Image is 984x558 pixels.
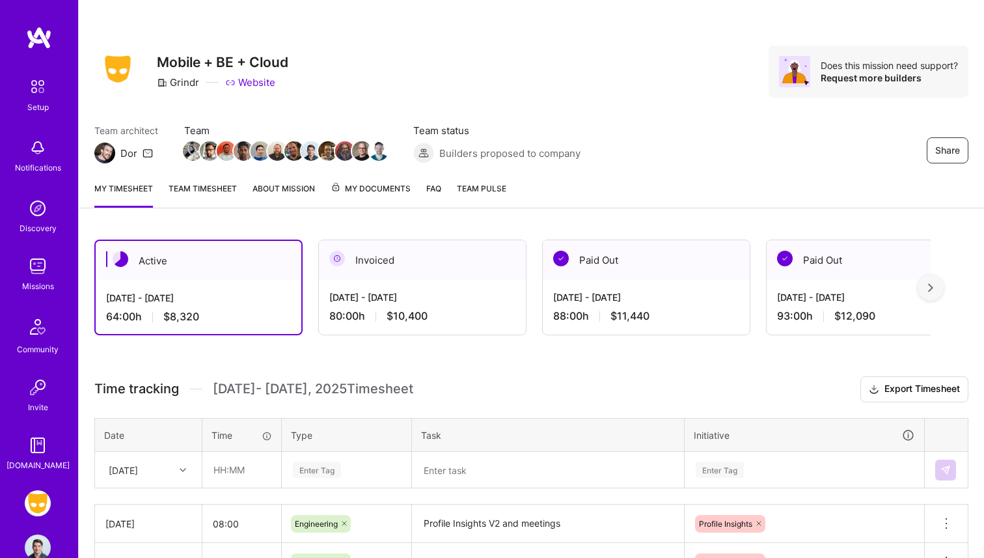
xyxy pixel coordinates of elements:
img: Team Member Avatar [335,141,355,161]
a: Team Member Avatar [252,140,269,162]
img: Grindr: Mobile + BE + Cloud [25,490,51,516]
textarea: Profile Insights V2 and meetings [413,506,683,542]
img: setup [24,73,51,100]
a: Team Member Avatar [218,140,235,162]
img: logo [26,26,52,49]
span: $11,440 [610,309,649,323]
a: Team timesheet [169,182,237,208]
div: 93:00 h [777,309,963,323]
img: teamwork [25,253,51,279]
div: [DATE] - [DATE] [777,290,963,304]
img: Submit [940,465,951,475]
a: Team Member Avatar [201,140,218,162]
div: Notifications [15,161,61,174]
th: Date [95,418,202,452]
img: Community [22,311,53,342]
a: Team Member Avatar [286,140,303,162]
div: Paid Out [543,240,750,280]
input: HH:MM [202,507,281,541]
a: My Documents [331,182,411,208]
img: Team Member Avatar [318,141,338,161]
a: Team Member Avatar [184,140,201,162]
div: 88:00 h [553,309,739,323]
a: Team Member Avatar [269,140,286,162]
div: Missions [22,279,54,293]
img: Paid Out [777,251,793,266]
div: Invite [28,400,48,414]
i: icon CompanyGray [157,77,167,88]
div: [DATE] - [DATE] [553,290,739,304]
img: Team Member Avatar [301,141,321,161]
i: icon Mail [143,148,153,158]
span: [DATE] - [DATE] , 2025 Timesheet [213,381,413,397]
div: Initiative [694,428,915,443]
a: Team Member Avatar [353,140,370,162]
span: Engineering [295,519,338,529]
a: My timesheet [94,182,153,208]
div: Active [96,241,301,281]
input: HH:MM [203,453,280,487]
div: Enter Tag [696,460,744,480]
img: Invoiced [329,251,345,266]
span: $10,400 [387,309,428,323]
a: Team Pulse [457,182,506,208]
img: Team Member Avatar [284,141,304,161]
div: [DATE] [105,517,191,531]
img: discovery [25,195,51,221]
img: Team Member Avatar [267,141,287,161]
div: Setup [27,100,49,114]
span: Share [935,144,960,157]
i: icon Chevron [180,467,186,473]
img: Team Member Avatar [234,141,253,161]
img: Builders proposed to company [413,143,434,163]
a: Team Member Avatar [320,140,336,162]
img: Team Member Avatar [217,141,236,161]
img: right [928,283,933,292]
div: Invoiced [319,240,526,280]
span: My Documents [331,182,411,196]
div: 80:00 h [329,309,515,323]
img: Company Logo [94,51,141,87]
a: Team Member Avatar [235,140,252,162]
a: Website [225,76,275,89]
img: Avatar [779,56,810,87]
span: Team architect [94,124,158,137]
div: Dor [120,146,137,160]
a: About Mission [253,182,315,208]
a: FAQ [426,182,441,208]
img: Team Member Avatar [200,141,219,161]
div: Time [212,428,272,442]
span: Builders proposed to company [439,146,581,160]
a: Team Member Avatar [370,140,387,162]
div: [DATE] - [DATE] [106,291,291,305]
img: Paid Out [553,251,569,266]
span: Team Pulse [457,184,506,193]
span: Team status [413,124,581,137]
div: Paid Out [767,240,974,280]
img: Team Member Avatar [369,141,389,161]
img: guide book [25,432,51,458]
div: [DATE] - [DATE] [329,290,515,304]
img: Active [113,251,128,267]
h3: Mobile + BE + Cloud [157,54,288,70]
div: Grindr [157,76,199,89]
div: Enter Tag [293,460,341,480]
div: 64:00 h [106,310,291,324]
span: Time tracking [94,381,179,397]
div: [DOMAIN_NAME] [7,458,70,472]
th: Type [282,418,412,452]
th: Task [412,418,685,452]
div: Does this mission need support? [821,59,958,72]
span: Team [184,124,387,137]
img: bell [25,135,51,161]
div: [DATE] [109,463,138,477]
div: Community [17,342,59,356]
img: Invite [25,374,51,400]
a: Team Member Avatar [336,140,353,162]
div: Request more builders [821,72,958,84]
i: icon Download [869,383,879,397]
img: Team Member Avatar [183,141,202,161]
img: Team Member Avatar [251,141,270,161]
span: Profile Insights [699,519,752,529]
img: Team Architect [94,143,115,163]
